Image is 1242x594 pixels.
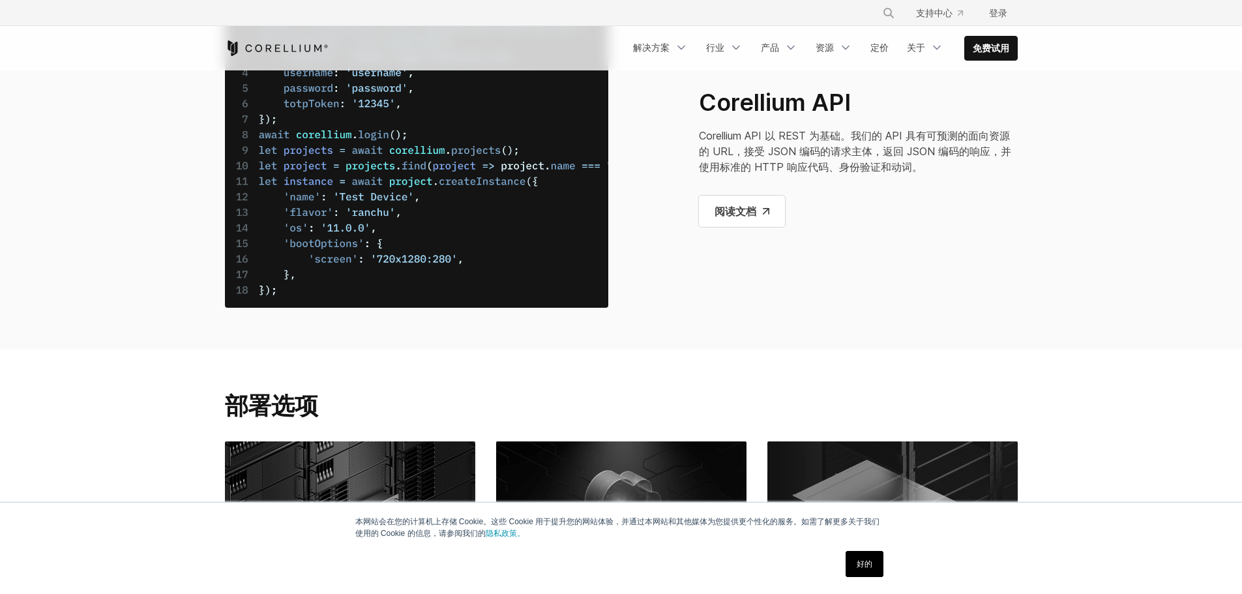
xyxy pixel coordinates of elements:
[225,391,318,420] font: 部署选项
[989,7,1007,18] font: 登录
[699,88,851,117] font: Corellium API
[633,42,670,53] font: 解决方案
[486,529,525,538] a: 隐私政策。
[225,40,329,56] a: 科雷利姆之家
[355,517,880,538] font: 本网站会在您的计算机上存储 Cookie。这些 Cookie 用于提升您的网站体验，并通过本网站和其他媒体为您提供更个性化的服务。如需了解更多关于我们使用的 Cookie 的信息，请参阅我们的
[857,559,872,569] font: 好的
[706,42,724,53] font: 行业
[846,551,883,577] a: 好的
[916,7,953,18] font: 支持中心
[866,1,1018,25] div: 导航菜单
[225,7,608,308] img: Corellium API
[870,42,889,53] font: 定价
[625,36,1018,61] div: 导航菜单
[715,205,756,218] font: 阅读文档
[877,1,900,25] button: 搜索
[699,196,785,227] a: 阅读文档
[907,42,925,53] font: 关于
[816,42,834,53] font: 资源
[699,129,1011,173] font: Corellium API 以 REST 为基础。我们的 API 具有可预测的面向资源的 URL，接受 JSON 编码的请求主体，返回 JSON 编码的响应，并使用标准的 HTTP 响应代码、身...
[761,42,779,53] font: 产品
[973,42,1009,53] font: 免费试用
